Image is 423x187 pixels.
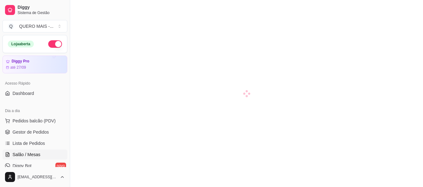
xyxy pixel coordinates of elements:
span: Gestor de Pedidos [13,129,49,135]
span: Diggy [18,5,65,10]
span: Lista de Pedidos [13,140,45,146]
div: Loja aberta [8,41,34,47]
span: Sistema de Gestão [18,10,65,15]
span: Dashboard [13,90,34,96]
a: Diggy Proaté 27/09 [3,56,67,73]
span: [EMAIL_ADDRESS][DOMAIN_NAME] [18,175,57,180]
a: Lista de Pedidos [3,138,67,148]
button: Alterar Status [48,40,62,48]
a: Gestor de Pedidos [3,127,67,137]
button: Select a team [3,20,67,32]
a: DiggySistema de Gestão [3,2,67,17]
a: Diggy Botnovo [3,161,67,171]
button: Pedidos balcão (PDV) [3,116,67,126]
article: até 27/09 [10,65,26,70]
div: Dia a dia [3,106,67,116]
div: Acesso Rápido [3,78,67,88]
div: QUERO MAIS - ... [19,23,54,29]
span: Diggy Bot [13,163,32,169]
span: Q [8,23,14,29]
a: Dashboard [3,88,67,98]
span: Pedidos balcão (PDV) [13,118,56,124]
span: Salão / Mesas [13,151,40,158]
button: [EMAIL_ADDRESS][DOMAIN_NAME] [3,170,67,185]
a: Salão / Mesas [3,150,67,160]
article: Diggy Pro [12,59,29,64]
